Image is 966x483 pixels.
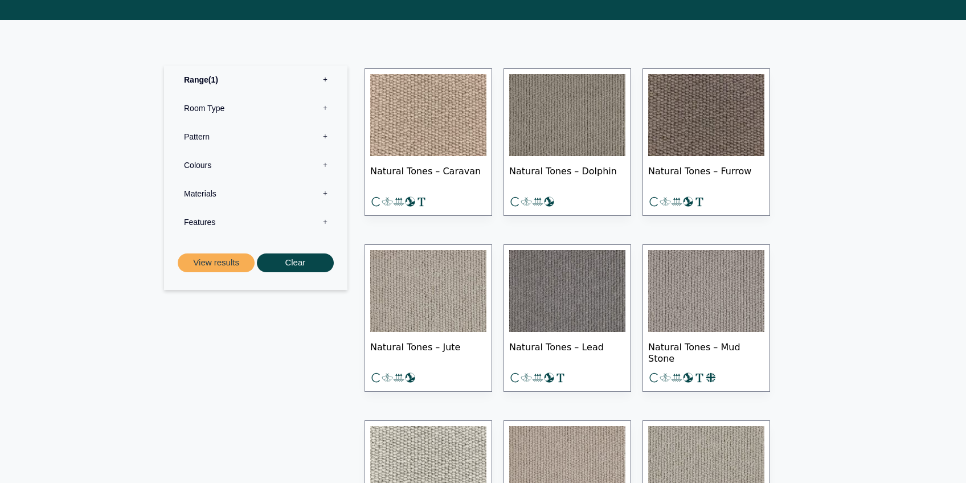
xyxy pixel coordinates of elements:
span: Natural Tones – Caravan [370,156,486,196]
a: Natural Tones – Jute [365,244,492,392]
a: Natural Tones – Furrow [642,68,770,216]
img: Natural Tones - Dolphin [509,74,625,156]
button: Clear [257,253,334,272]
img: Natural Tones - Caravan [370,74,486,156]
img: Natural Tones - Mud Stone [648,250,764,332]
span: Natural Tones – Lead [509,332,625,372]
a: Natural Tones – Lead [504,244,631,392]
button: View results [178,253,255,272]
a: Natural Tones – Dolphin [504,68,631,216]
label: Room Type [173,94,339,122]
span: Natural Tones – Jute [370,332,486,372]
img: Natural Tones - Lead [509,250,625,332]
label: Features [173,208,339,236]
a: Natural Tones – Caravan [365,68,492,216]
label: Colours [173,151,339,179]
a: Natural Tones – Mud Stone [642,244,770,392]
span: 1 [208,75,218,84]
img: Natural Tones Jute [370,250,486,332]
span: Natural Tones – Dolphin [509,156,625,196]
label: Range [173,66,339,94]
img: Natural Tones - Furrow [648,74,764,156]
label: Pattern [173,122,339,151]
span: Natural Tones – Furrow [648,156,764,196]
label: Materials [173,179,339,208]
span: Natural Tones – Mud Stone [648,332,764,372]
